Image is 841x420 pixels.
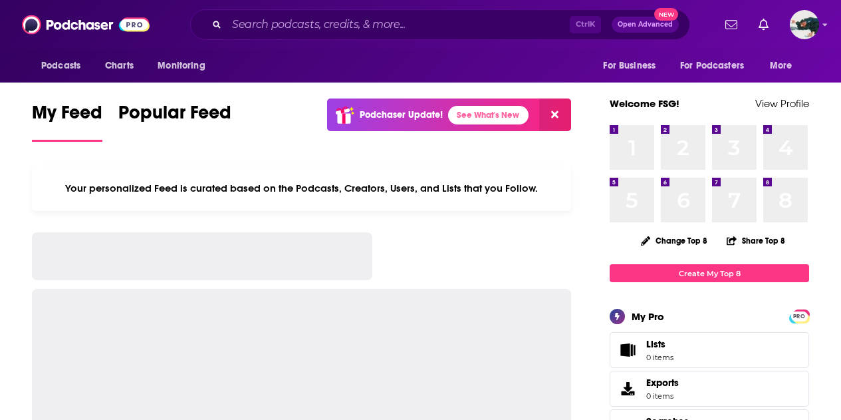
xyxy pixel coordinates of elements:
[753,13,774,36] a: Show notifications dropdown
[105,57,134,75] span: Charts
[632,310,664,323] div: My Pro
[118,101,231,132] span: Popular Feed
[671,53,763,79] button: open menu
[633,232,715,249] button: Change Top 8
[790,10,819,39] span: Logged in as fsg.publicity
[448,106,529,124] a: See What's New
[22,12,150,37] img: Podchaser - Follow, Share and Rate Podcasts
[612,17,679,33] button: Open AdvancedNew
[646,353,673,362] span: 0 items
[646,338,665,350] span: Lists
[603,57,656,75] span: For Business
[646,391,679,401] span: 0 items
[618,21,673,28] span: Open Advanced
[791,311,807,321] a: PRO
[360,109,443,120] p: Podchaser Update!
[118,101,231,142] a: Popular Feed
[761,53,809,79] button: open menu
[680,57,744,75] span: For Podcasters
[720,13,743,36] a: Show notifications dropdown
[646,377,679,389] span: Exports
[41,57,80,75] span: Podcasts
[614,341,641,359] span: Lists
[646,338,673,350] span: Lists
[610,332,809,368] a: Lists
[594,53,672,79] button: open menu
[32,101,102,142] a: My Feed
[610,264,809,282] a: Create My Top 8
[610,371,809,407] a: Exports
[158,57,205,75] span: Monitoring
[570,16,601,33] span: Ctrl K
[190,9,690,40] div: Search podcasts, credits, & more...
[227,14,570,35] input: Search podcasts, credits, & more...
[96,53,142,79] a: Charts
[32,101,102,132] span: My Feed
[32,53,98,79] button: open menu
[654,8,678,21] span: New
[770,57,792,75] span: More
[790,10,819,39] img: User Profile
[755,97,809,110] a: View Profile
[32,166,571,211] div: Your personalized Feed is curated based on the Podcasts, Creators, Users, and Lists that you Follow.
[610,97,679,110] a: Welcome FSG!
[614,379,641,398] span: Exports
[726,228,786,254] button: Share Top 8
[148,53,222,79] button: open menu
[790,10,819,39] button: Show profile menu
